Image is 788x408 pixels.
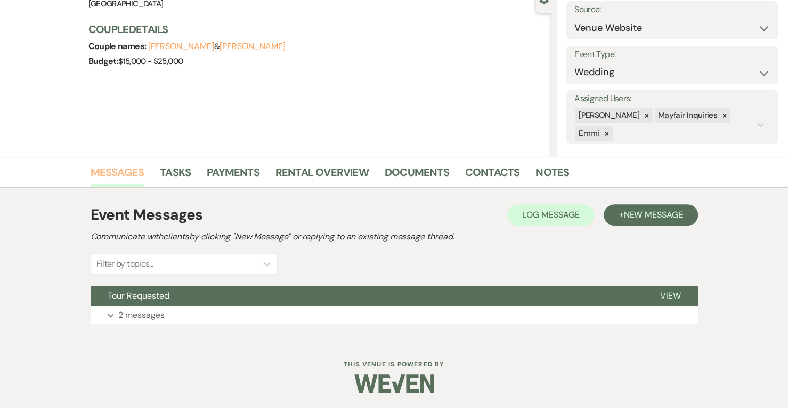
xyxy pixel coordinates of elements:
button: 2 messages [91,306,698,324]
div: Emmi [575,126,600,141]
div: Filter by topics... [96,258,153,270]
button: +New Message [604,204,697,226]
a: Documents [385,164,449,187]
span: Log Message [522,209,579,220]
div: [PERSON_NAME] [575,108,641,123]
button: Tour Requested [91,286,643,306]
label: Source: [574,2,770,18]
a: Rental Overview [275,164,369,187]
a: Notes [535,164,569,187]
button: View [643,286,698,306]
label: Event Type: [574,47,770,62]
span: Tour Requested [108,290,169,301]
span: $15,000 - $25,000 [118,56,183,67]
a: Tasks [160,164,191,187]
a: Messages [91,164,144,187]
img: Weven Logo [354,365,434,402]
span: & [148,41,286,52]
label: Assigned Users: [574,91,770,107]
span: View [660,290,681,301]
button: Log Message [507,204,594,226]
span: Couple names: [88,41,148,52]
h1: Event Messages [91,204,203,226]
h2: Communicate with clients by clicking "New Message" or replying to an existing message thread. [91,230,698,243]
button: [PERSON_NAME] [148,42,214,51]
h3: Couple Details [88,22,541,37]
button: [PERSON_NAME] [220,42,286,51]
a: Contacts [465,164,520,187]
span: Budget: [88,55,119,67]
a: Payments [207,164,259,187]
p: 2 messages [118,308,165,322]
span: New Message [623,209,683,220]
div: Mayfair Inquiries [655,108,719,123]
